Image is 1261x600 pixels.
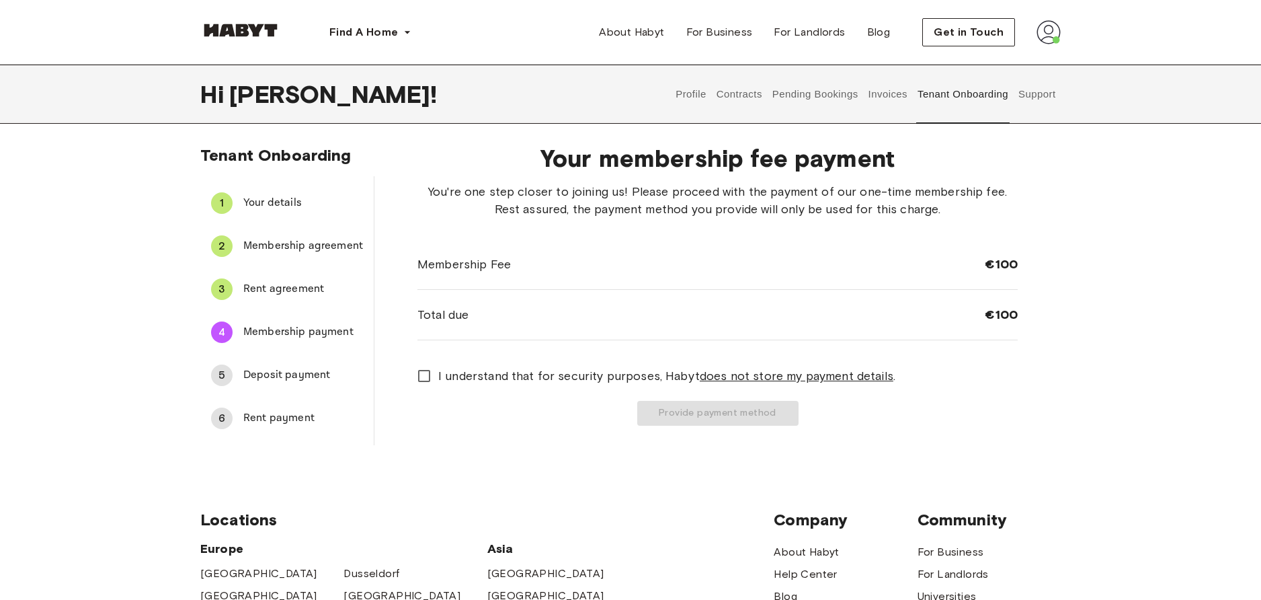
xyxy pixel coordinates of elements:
[243,238,363,254] span: Membership agreement
[985,256,1018,272] span: €100
[715,65,764,124] button: Contracts
[200,402,374,435] div: 6Rent payment
[1036,20,1061,44] img: avatar
[200,566,317,582] a: [GEOGRAPHIC_DATA]
[922,18,1015,46] button: Get in Touch
[671,65,1061,124] div: user profile tabs
[674,65,708,124] button: Profile
[770,65,860,124] button: Pending Bookings
[243,195,363,211] span: Your details
[200,359,374,391] div: 5Deposit payment
[676,19,764,46] a: For Business
[487,566,604,582] a: [GEOGRAPHIC_DATA]
[774,510,917,530] span: Company
[319,19,422,46] button: Find A Home
[200,273,374,305] div: 3Rent agreement
[918,566,989,583] a: For Landlords
[417,144,1018,172] span: Your membership fee payment
[243,410,363,426] span: Rent payment
[243,324,363,340] span: Membership payment
[686,24,753,40] span: For Business
[774,566,837,583] a: Help Center
[211,235,233,257] div: 2
[934,24,1004,40] span: Get in Touch
[700,369,893,383] u: does not store my payment details
[417,183,1018,218] span: You're one step closer to joining us! Please proceed with the payment of our one-time membership ...
[588,19,675,46] a: About Habyt
[211,278,233,300] div: 3
[599,24,664,40] span: About Habyt
[867,24,891,40] span: Blog
[200,510,774,530] span: Locations
[985,307,1018,323] span: €100
[211,192,233,214] div: 1
[243,367,363,383] span: Deposit payment
[200,230,374,262] div: 2Membership agreement
[417,256,511,273] span: Membership Fee
[1016,65,1057,124] button: Support
[916,65,1010,124] button: Tenant Onboarding
[438,367,895,385] span: I understand that for security purposes, Habyt .
[918,544,984,560] a: For Business
[200,24,281,37] img: Habyt
[200,187,374,219] div: 1Your details
[229,80,437,108] span: [PERSON_NAME] !
[200,316,374,348] div: 4Membership payment
[211,365,233,386] div: 5
[774,544,839,560] a: About Habyt
[200,541,487,557] span: Europe
[200,145,352,165] span: Tenant Onboarding
[763,19,856,46] a: For Landlords
[487,541,630,557] span: Asia
[918,510,1061,530] span: Community
[417,306,469,324] span: Total due
[774,24,845,40] span: For Landlords
[343,566,399,582] a: Dusseldorf
[200,80,229,108] span: Hi
[211,408,233,429] div: 6
[211,322,233,343] div: 4
[329,24,398,40] span: Find A Home
[866,65,909,124] button: Invoices
[856,19,901,46] a: Blog
[243,281,363,297] span: Rent agreement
